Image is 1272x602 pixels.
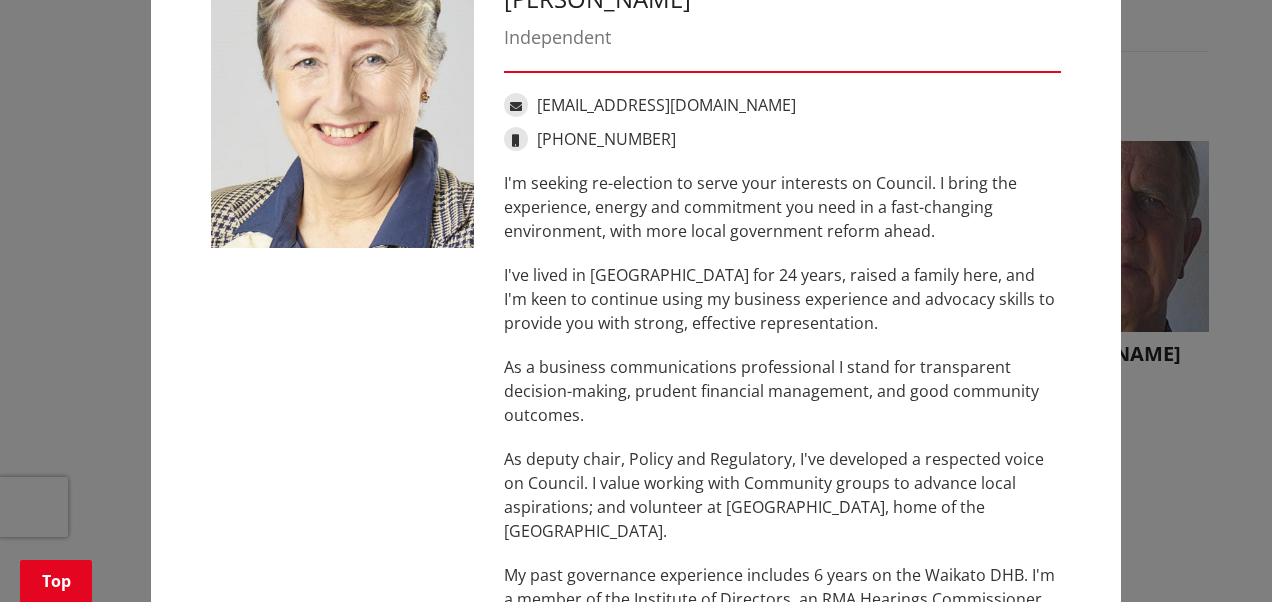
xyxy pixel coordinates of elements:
[1180,518,1252,590] iframe: Messenger Launcher
[504,263,1061,335] p: I've lived in [GEOGRAPHIC_DATA] for 24 years, raised a family here, and I'm keen to continue usin...
[537,128,676,150] a: [PHONE_NUMBER]
[20,560,92,602] a: Top
[504,171,1061,243] p: I'm seeking re-election to serve your interests on Council. I bring the experience, energy and co...
[504,24,1061,51] div: Independent
[504,447,1061,543] p: As deputy chair, Policy and Regulatory, I've developed a respected voice on Council. I value work...
[537,94,796,116] a: [EMAIL_ADDRESS][DOMAIN_NAME]
[504,355,1061,427] p: As a business communications professional I stand for transparent decision-making, prudent financ...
